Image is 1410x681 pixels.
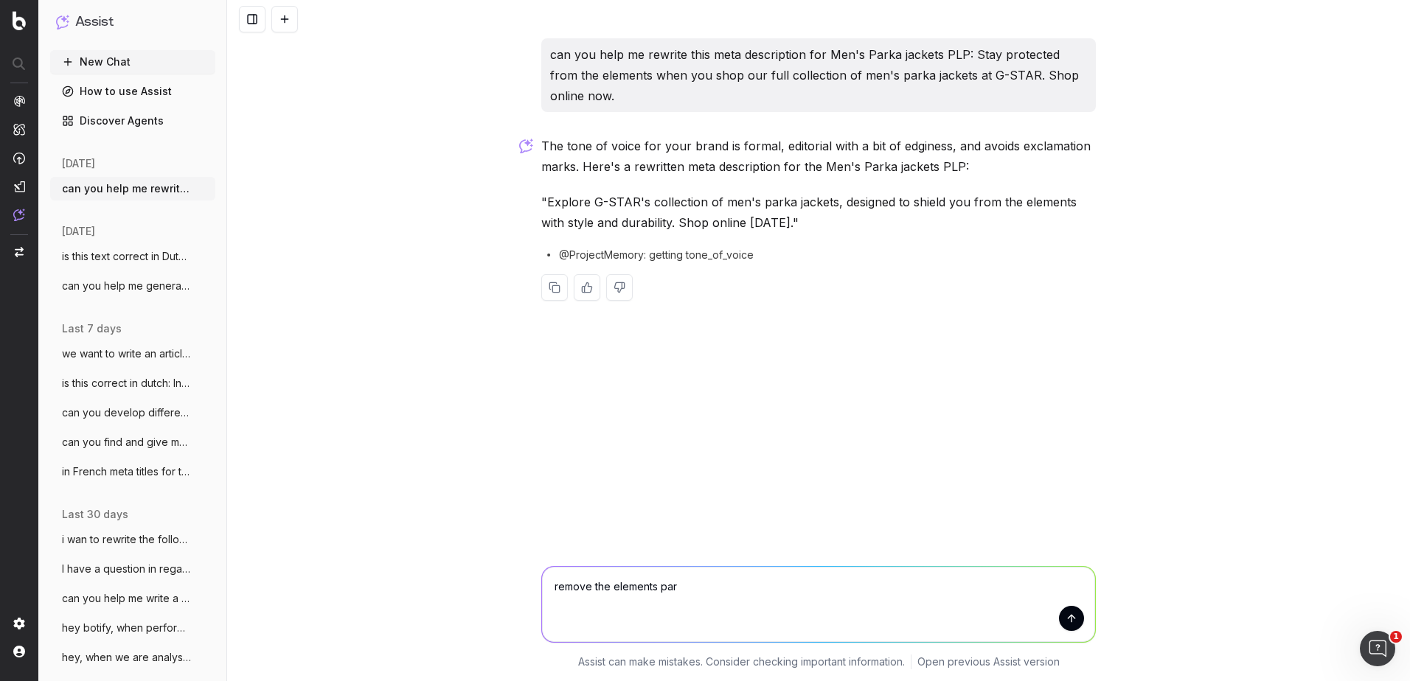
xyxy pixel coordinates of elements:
span: hey botify, when performing a keyword an [62,621,192,635]
button: can you develop different suggestions fo [50,401,215,425]
img: Assist [56,15,69,29]
img: Studio [13,181,25,192]
p: The tone of voice for your brand is formal, editorial with a bit of edginess, and avoids exclamat... [541,136,1096,177]
p: Assist can make mistakes. Consider checking important information. [578,654,905,669]
span: can you help me generate metadata for th [62,279,192,293]
img: Botify logo [13,11,26,30]
button: hey botify, when performing a keyword an [50,616,215,640]
span: [DATE] [62,156,95,171]
span: is this text correct in Dutch: In de her [62,249,192,264]
img: Intelligence [13,123,25,136]
p: can you help me rewrite this meta description for Men's Parka jackets PLP: Stay protected from th... [550,44,1087,106]
button: can you help me write a story related to [50,587,215,610]
img: Activation [13,152,25,164]
button: i wan to rewrite the following meta desc [50,528,215,551]
h1: Assist [75,12,114,32]
span: I have a question in regards to the SEO [62,562,192,576]
span: can you find and give me articles from d [62,435,192,450]
span: is this correct in dutch: In de damesjas [62,376,192,391]
img: Analytics [13,95,25,107]
button: can you find and give me articles from d [50,430,215,454]
span: i wan to rewrite the following meta desc [62,532,192,547]
span: [DATE] [62,224,95,239]
a: Open previous Assist version [917,654,1060,669]
span: last 30 days [62,507,128,522]
img: Assist [13,209,25,221]
button: can you help me rewrite this meta descri [50,177,215,200]
img: My account [13,646,25,657]
span: can you help me rewrite this meta descri [62,181,192,196]
a: Discover Agents [50,109,215,133]
button: New Chat [50,50,215,74]
button: hey, when we are analysing meta titles, [50,646,215,669]
span: last 7 days [62,321,122,336]
span: @ProjectMemory: getting tone_of_voice [559,248,754,262]
button: Assist [56,12,209,32]
iframe: Intercom live chat [1360,631,1395,666]
img: Botify assist logo [519,139,533,153]
textarea: remove the elements pa [542,567,1095,642]
button: is this text correct in Dutch: In de her [50,245,215,268]
span: hey, when we are analysing meta titles, [62,650,192,665]
button: can you help me generate metadata for th [50,274,215,298]
button: is this correct in dutch: In de damesjas [50,371,215,395]
img: Setting [13,618,25,629]
span: can you develop different suggestions fo [62,405,192,420]
span: in French meta titles for the G-STAR pag [62,464,192,479]
span: we want to write an article as an introd [62,346,192,361]
button: I have a question in regards to the SEO [50,557,215,581]
span: can you help me write a story related to [62,591,192,606]
button: we want to write an article as an introd [50,342,215,366]
img: Switch project [15,247,24,257]
p: "Explore G-STAR's collection of men's parka jackets, designed to shield you from the elements wit... [541,192,1096,233]
span: 1 [1390,631,1402,643]
button: in French meta titles for the G-STAR pag [50,460,215,483]
a: How to use Assist [50,80,215,103]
